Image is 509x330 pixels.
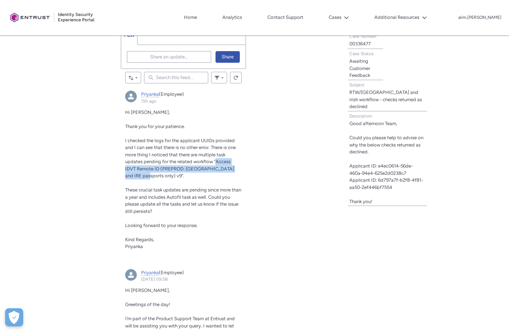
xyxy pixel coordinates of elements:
div: Priyanka [125,269,137,281]
button: Open Preferences [5,308,23,326]
a: Home [182,12,199,23]
span: (Employee) [159,270,184,275]
span: I checked the logs for the applicant UUIDs provided and I can see that there is no other error. T... [125,138,236,179]
a: Priyanka [141,91,159,97]
lightning-formatted-text: Good afternoon Team, Could you please help to advise on why the below checks returned as declined... [349,121,423,204]
input: Search this feed... [144,72,209,83]
a: Contact Support [266,12,305,23]
div: Cookie Preferences [5,308,23,326]
span: These crucial task updates are pending since more than a year and includes Autofil task as well. ... [125,187,241,214]
span: Looking forward to your response. [125,223,198,228]
button: Cases [327,12,351,23]
span: Share [222,51,234,62]
span: (Employee) [159,91,184,97]
a: 15h ago [141,99,156,104]
img: External User - Priyanka (null) [125,269,137,281]
lightning-formatted-text: Awaiting Customer Feedback [349,58,370,78]
iframe: Qualified Messenger [380,162,509,330]
a: Priyanka [141,270,159,276]
button: Additional Resources [373,12,429,23]
span: Subject [349,82,365,87]
button: User Profile alim.ahmad [458,13,502,21]
span: Thank you for your patience. [125,124,185,129]
a: Analytics, opens in new tab [221,12,244,23]
span: Case Status [349,51,374,56]
span: Priyanka [125,244,143,249]
lightning-formatted-text: 00336477 [349,41,371,46]
article: Priyanka, 15h ago [121,86,246,260]
span: Share an update... [150,51,188,62]
img: External User - Priyanka (null) [125,91,137,102]
span: Case Number [349,34,377,39]
button: Refresh this feed [230,72,242,83]
span: Description [349,114,372,119]
span: Greetings of the day! [125,302,170,307]
div: Chatter Publisher [121,25,246,69]
div: Priyanka [125,91,137,102]
span: Kind Regards, [125,237,154,242]
button: Share [215,51,240,63]
span: Hi [PERSON_NAME], [125,288,170,293]
a: [DATE] 09:58 [141,277,168,282]
p: alim.[PERSON_NAME] [458,15,501,20]
button: Share an update... [127,51,212,63]
span: Hi [PERSON_NAME], [125,110,170,115]
lightning-formatted-text: RTW/[GEOGRAPHIC_DATA] and Irish workflow - checks returned as declined [349,90,422,109]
